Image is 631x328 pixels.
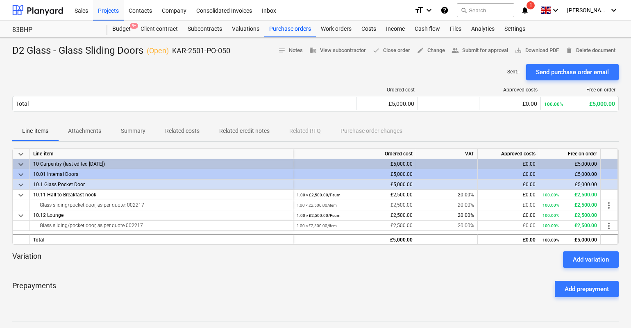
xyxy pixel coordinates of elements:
p: Attachments [68,127,101,135]
div: £2,500.00 [297,190,413,200]
small: 1.00 × £2,500.00 / Psum [297,213,340,218]
div: 20.00% [416,190,478,200]
div: VAT [416,149,478,159]
span: more_vert [604,221,614,231]
button: Send purchase order email [526,64,619,80]
div: 20.00% [416,200,478,210]
span: Delete document [565,46,615,55]
span: done [372,47,380,54]
div: £0.00 [481,235,536,245]
div: 20.00% [416,210,478,221]
div: Glass sliding/pocket door, as per quote: 002217 [33,200,290,210]
button: Submit for approval [448,44,511,57]
div: £0.00 [481,180,536,190]
i: Knowledge base [440,5,449,15]
div: £2,500.00 [542,200,597,210]
span: people_alt [452,47,459,54]
div: £2,500.00 [297,221,413,231]
div: £2,500.00 [542,221,597,231]
div: £2,500.00 [542,210,597,221]
span: [PERSON_NAME] [567,7,608,14]
span: keyboard_arrow_down [16,211,26,221]
small: 100.00% [542,213,559,218]
a: Costs [356,21,381,37]
div: £2,500.00 [297,210,413,221]
p: Related credit notes [219,127,270,135]
span: delete [565,47,573,54]
div: Ordered cost [360,87,415,93]
button: View subcontractor [306,44,369,57]
span: search [461,7,467,14]
button: Delete document [562,44,619,57]
div: £0.00 [481,221,536,231]
small: 1.00 × £2,500.00 / item [297,223,337,228]
small: 1.00 × £2,500.00 / item [297,203,337,207]
div: 20.00% [416,221,478,231]
div: 10 Carpentry (last edited 18 Jun 2025) [33,159,290,169]
div: 83BHP [12,26,98,34]
a: Settings [499,21,530,37]
div: Total [30,234,293,244]
i: notifications [521,5,529,15]
button: Close order [369,44,413,57]
small: 100.00% [542,223,559,228]
a: Analytics [466,21,499,37]
p: Summary [121,127,145,135]
a: Income [381,21,410,37]
a: Budget9+ [107,21,136,37]
span: Notes [278,46,303,55]
div: D2 Glass - Glass Sliding Doors [12,44,230,57]
a: Client contract [136,21,183,37]
div: £0.00 [481,210,536,221]
small: 100.00% [542,238,559,242]
a: Purchase orders [264,21,316,37]
span: Close order [372,46,410,55]
div: £5,000.00 [297,235,413,245]
span: keyboard_arrow_down [16,159,26,169]
p: ( Open ) [147,46,169,56]
div: £0.00 [481,200,536,210]
div: Total [16,100,29,107]
span: Change [417,46,445,55]
div: £0.00 [481,190,536,200]
div: £2,500.00 [542,190,597,200]
i: keyboard_arrow_down [424,5,434,15]
i: format_size [414,5,424,15]
a: Subcontracts [183,21,227,37]
p: KAR-2501-PO-050 [172,46,230,56]
p: Line-items [22,127,48,135]
div: £5,000.00 [542,235,597,245]
p: Variation [12,251,41,268]
div: Valuations [227,21,264,37]
button: Change [413,44,448,57]
div: £0.00 [481,159,536,169]
div: Approved costs [483,87,538,93]
span: View subcontractor [309,46,366,55]
div: Budget [107,21,136,37]
button: Add prepayment [555,281,619,297]
span: keyboard_arrow_down [16,149,26,159]
div: £5,000.00 [360,100,414,107]
small: 100.00% [544,101,563,107]
div: Add variation [573,254,609,265]
a: Files [445,21,466,37]
span: Download PDF [515,46,559,55]
small: 1.00 × £2,500.00 / Psum [297,193,340,197]
div: Free on order [544,87,615,93]
span: 10.12 Lounge [33,212,64,218]
div: Send purchase order email [536,67,609,77]
div: 10.01 Internal Doors [33,169,290,179]
div: Chat Widget [590,289,631,328]
div: Approved costs [478,149,539,159]
span: notes [278,47,286,54]
div: Glass sliding/pocket door, as per quote 002217 [33,221,290,230]
small: 100.00% [542,193,559,197]
span: 1 [527,1,535,9]
div: Ordered cost [293,149,416,159]
a: Work orders [316,21,356,37]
